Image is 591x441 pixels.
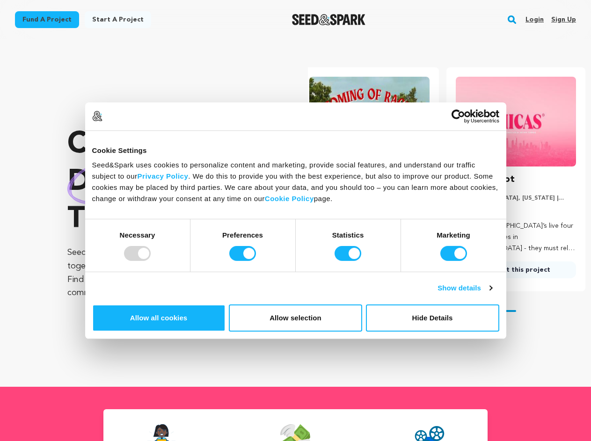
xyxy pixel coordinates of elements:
[92,111,102,121] img: logo
[229,304,362,332] button: Allow selection
[265,195,314,202] a: Cookie Policy
[67,126,270,239] p: Crowdfunding that .
[456,261,576,278] a: Support this project
[456,77,576,166] img: CHICAS Pilot image
[92,159,499,204] div: Seed&Spark uses cookies to personalize content and marketing, provide social features, and unders...
[85,11,151,28] a: Start a project
[292,14,365,25] img: Seed&Spark Logo Dark Mode
[120,231,155,239] strong: Necessary
[456,206,576,213] p: Comedy, Drama
[438,282,492,294] a: Show details
[525,12,544,27] a: Login
[15,11,79,28] a: Fund a project
[222,231,263,239] strong: Preferences
[551,12,576,27] a: Sign up
[417,109,499,123] a: Usercentrics Cookiebot - opens in a new window
[456,221,576,254] p: Four [DEMOGRAPHIC_DATA]’s live four different lifestyles in [GEOGRAPHIC_DATA] - they must rely on...
[138,172,189,180] a: Privacy Policy
[92,145,499,156] div: Cookie Settings
[309,77,430,166] img: Coming of Rage image
[456,195,576,202] p: [GEOGRAPHIC_DATA], [US_STATE] | Series
[292,14,365,25] a: Seed&Spark Homepage
[67,160,155,205] img: hand sketched image
[332,231,364,239] strong: Statistics
[437,231,470,239] strong: Marketing
[366,304,499,332] button: Hide Details
[92,304,226,332] button: Allow all cookies
[67,246,270,300] p: Seed&Spark is where creators and audiences work together to bring incredible new projects to life...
